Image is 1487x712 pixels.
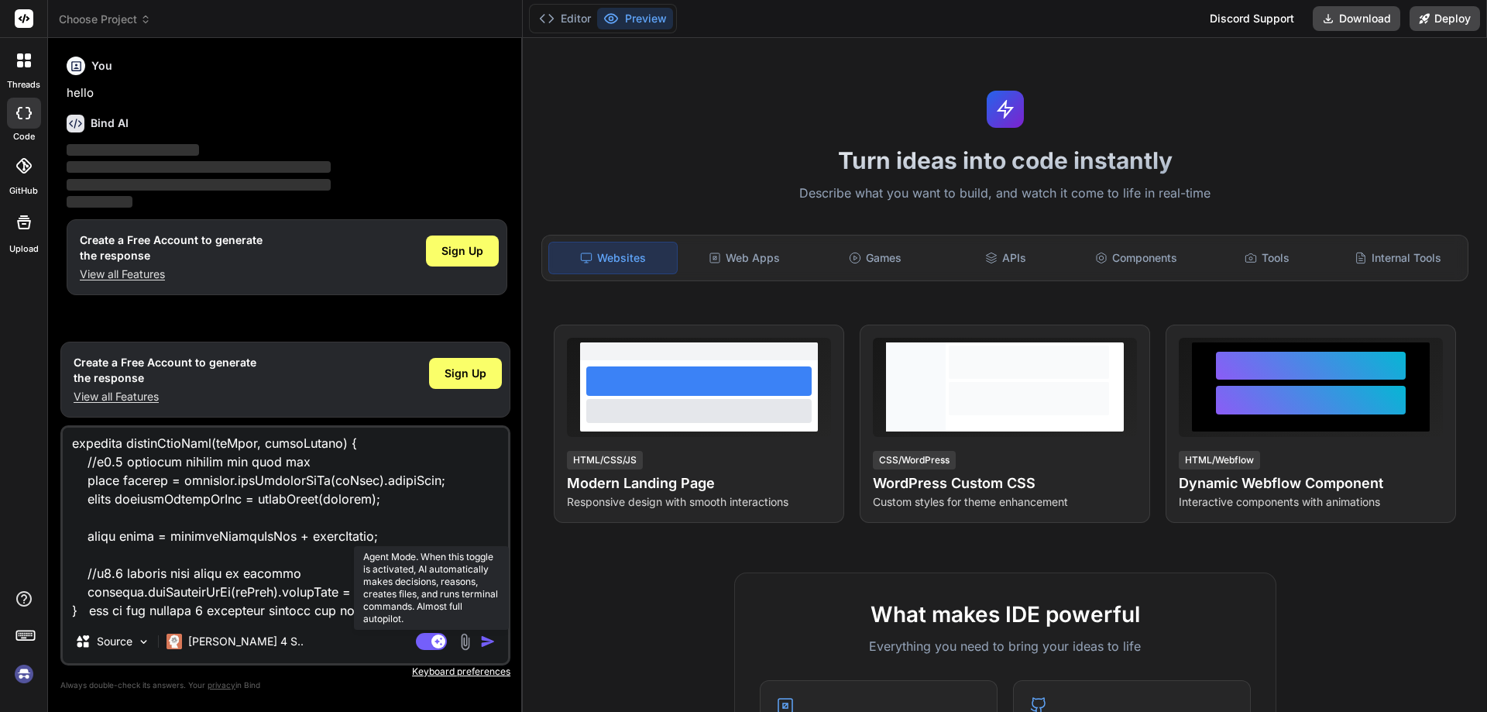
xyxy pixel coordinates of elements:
[60,666,510,678] p: Keyboard preferences
[67,161,331,173] span: ‌
[9,242,39,256] label: Upload
[480,634,496,649] img: icon
[1410,6,1480,31] button: Deploy
[74,355,256,386] h1: Create a Free Account to generate the response
[942,242,1070,274] div: APIs
[1200,6,1303,31] div: Discord Support
[67,144,199,156] span: ‌
[1334,242,1461,274] div: Internal Tools
[597,8,673,29] button: Preview
[97,634,132,649] p: Source
[567,473,831,494] h4: Modern Landing Page
[7,78,40,91] label: threads
[533,8,597,29] button: Editor
[1179,451,1260,470] div: HTML/Webflow
[59,12,151,27] span: Choose Project
[1179,473,1443,494] h4: Dynamic Webflow Component
[760,637,1251,655] p: Everything you need to bring your ideas to life
[67,84,507,102] p: hello
[167,634,182,649] img: Claude 4 Sonnet
[1179,494,1443,510] p: Interactive components with animations
[1073,242,1200,274] div: Components
[74,389,256,404] p: View all Features
[13,130,35,143] label: code
[80,267,263,282] p: View all Features
[445,366,486,381] span: Sign Up
[91,58,112,74] h6: You
[873,494,1137,510] p: Custom styles for theme enhancement
[413,632,450,651] button: Agent Mode. When this toggle is activated, AI automatically makes decisions, reasons, creates fil...
[1204,242,1331,274] div: Tools
[532,146,1478,174] h1: Turn ideas into code instantly
[67,196,132,208] span: ‌
[681,242,809,274] div: Web Apps
[63,428,508,620] textarea: //loremip dolors ametc adipisc elits doeiusm_tem = incididu.utlAboreetDoLo('magnaal-eni'); admini...
[91,115,129,131] h6: Bind AI
[760,598,1251,631] h2: What makes IDE powerful
[441,243,483,259] span: Sign Up
[137,635,150,648] img: Pick Models
[9,184,38,198] label: GitHub
[873,451,956,470] div: CSS/WordPress
[532,184,1478,204] p: Describe what you want to build, and watch it come to life in real-time
[456,633,474,651] img: attachment
[567,451,643,470] div: HTML/CSS/JS
[873,473,1137,494] h4: WordPress Custom CSS
[208,680,235,690] span: privacy
[812,242,939,274] div: Games
[567,494,831,510] p: Responsive design with smooth interactions
[60,678,510,693] p: Always double-check its answers. Your in Bind
[80,232,263,263] h1: Create a Free Account to generate the response
[1313,6,1400,31] button: Download
[548,242,678,274] div: Websites
[67,179,331,191] span: ‌
[188,634,304,649] p: [PERSON_NAME] 4 S..
[11,661,37,687] img: signin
